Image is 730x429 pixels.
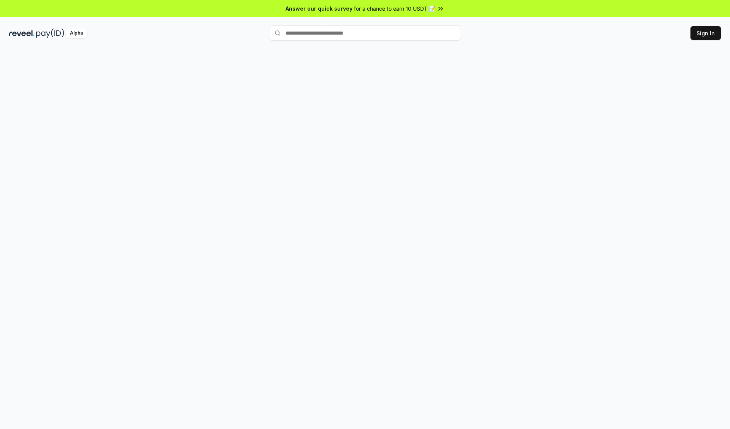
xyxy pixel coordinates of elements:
button: Sign In [690,26,721,40]
img: pay_id [36,28,64,38]
div: Alpha [66,28,87,38]
img: reveel_dark [9,28,35,38]
span: for a chance to earn 10 USDT 📝 [354,5,435,13]
span: Answer our quick survey [286,5,352,13]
